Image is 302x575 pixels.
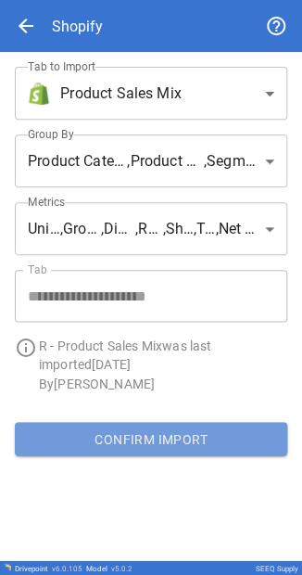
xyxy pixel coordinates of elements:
[15,15,37,37] span: arrow_back
[165,218,193,240] span: Shipping
[15,422,287,455] button: Confirm Import
[15,564,82,572] div: Drivepoint
[4,563,11,570] img: Drivepoint
[52,18,103,35] div: Shopify
[28,194,65,210] label: Metrics
[15,337,37,359] span: info_outline
[28,262,47,277] label: Tab
[196,218,215,240] span: Taxes
[39,374,287,392] p: By [PERSON_NAME]
[218,218,258,240] span: Net Revenue
[63,218,101,240] span: Gross Sales
[86,564,132,572] div: Model
[28,58,95,74] label: Tab to Import
[138,218,162,240] span: Returns
[28,218,60,240] span: Units Sold
[15,134,287,187] div: , ,
[39,337,287,374] p: R - Product Sales Mix was last imported [DATE]
[60,83,182,105] span: Product Sales Mix
[104,218,135,240] span: Discounts
[28,126,74,142] label: Group By
[28,150,127,172] span: Product Category
[256,564,298,572] div: SEEQ Supply
[207,150,258,172] span: Segment
[130,150,203,172] span: Product Title
[28,83,50,105] img: brand icon not found
[52,564,82,572] span: v 6.0.105
[111,564,132,572] span: v 5.0.2
[15,202,287,255] div: , , , , , ,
